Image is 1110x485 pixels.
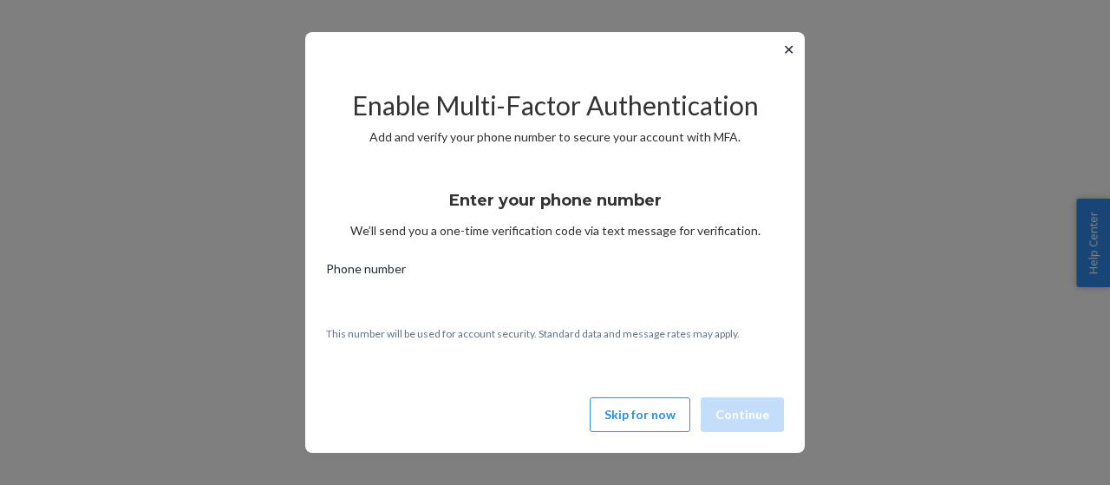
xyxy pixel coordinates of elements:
p: Add and verify your phone number to secure your account with MFA. [326,128,784,146]
h2: Enable Multi-Factor Authentication [326,91,784,120]
h3: Enter your phone number [449,189,662,212]
span: Phone number [326,260,406,285]
button: Continue [701,397,784,432]
p: This number will be used for account security. Standard data and message rates may apply. [326,326,784,341]
button: Skip for now [590,397,690,432]
button: ✕ [780,39,798,60]
div: We’ll send you a one-time verification code via text message for verification. [326,175,784,239]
